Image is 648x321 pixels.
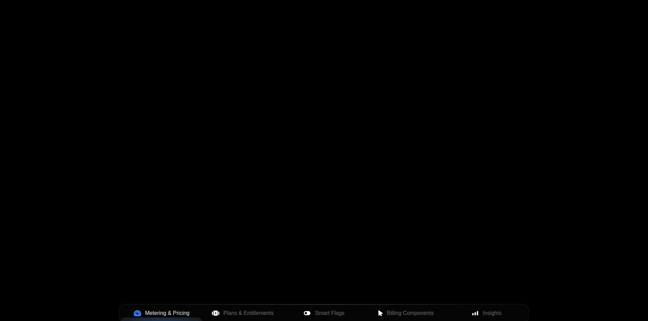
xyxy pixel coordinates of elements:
[315,309,344,317] span: Smart Flags
[202,306,283,321] button: Plans & Entitlements
[145,309,190,317] span: Metering & Pricing
[387,309,434,317] span: Billing Components
[446,306,527,321] button: Insights
[365,306,446,321] button: Billing Components
[283,306,365,321] button: Smart Flags
[483,309,502,317] span: Insights
[121,306,202,321] button: Metering & Pricing
[223,309,274,317] span: Plans & Entitlements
